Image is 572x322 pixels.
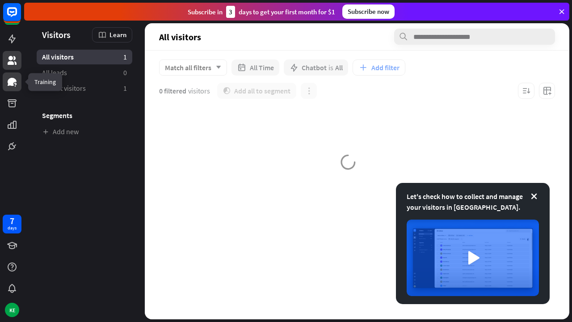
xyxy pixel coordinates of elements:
[123,84,127,93] aside: 1
[159,32,201,42] span: All visitors
[407,220,539,296] img: image
[123,68,127,77] aside: 0
[42,84,86,93] span: Recent visitors
[226,6,235,18] div: 3
[188,6,335,18] div: Subscribe in days to get your first month for $1
[10,217,14,225] div: 7
[3,215,21,233] a: 7 days
[5,303,19,317] div: KE
[7,4,34,30] button: Open LiveChat chat widget
[37,65,132,80] a: All leads 0
[37,111,132,120] h3: Segments
[342,4,395,19] div: Subscribe now
[407,191,539,212] div: Let's check how to collect and manage your visitors in [GEOGRAPHIC_DATA].
[42,30,71,40] span: Visitors
[109,30,126,39] span: Learn
[123,52,127,62] aside: 1
[42,68,67,77] span: All leads
[37,124,132,139] a: Add new
[42,52,74,62] span: All visitors
[37,81,132,96] a: Recent visitors 1
[8,225,17,231] div: days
